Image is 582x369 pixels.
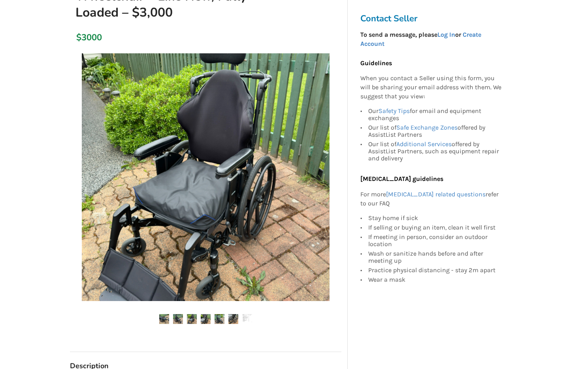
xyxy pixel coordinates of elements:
[368,215,502,223] div: Stay home if sick
[379,107,410,115] a: Safety Tips
[242,314,252,324] img: pdg fuze t50 tilt wheelchair – like new, fully loaded – $3,000-wheelchair-mobility-maple ridge-as...
[368,265,502,275] div: Practice physical distancing - stay 2m apart
[368,275,502,283] div: Wear a mask
[396,124,458,131] a: Safe Exchange Zones
[360,175,443,183] b: [MEDICAL_DATA] guidelines
[360,59,392,67] b: Guidelines
[173,314,183,324] img: pdg fuze t50 tilt wheelchair – like new, fully loaded – $3,000-wheelchair-mobility-maple ridge-as...
[360,31,481,47] strong: To send a message, please or
[437,31,455,38] a: Log In
[215,314,224,324] img: pdg fuze t50 tilt wheelchair – like new, fully loaded – $3,000-wheelchair-mobility-maple ridge-as...
[360,74,502,102] p: When you contact a Seller using this form, you will be sharing your email address with them. We s...
[368,232,502,249] div: If meeting in person, consider an outdoor location
[360,13,506,24] h3: Contact Seller
[386,190,486,198] a: [MEDICAL_DATA] related questions
[368,123,502,139] div: Our list of offered by AssistList Partners
[201,314,211,324] img: pdg fuze t50 tilt wheelchair – like new, fully loaded – $3,000-wheelchair-mobility-maple ridge-as...
[368,223,502,232] div: If selling or buying an item, clean it well first
[368,249,502,265] div: Wash or sanitize hands before and after meeting up
[76,32,81,43] div: $3000
[396,140,452,148] a: Additional Services
[368,107,502,123] div: Our for email and equipment exchanges
[187,314,197,324] img: pdg fuze t50 tilt wheelchair – like new, fully loaded – $3,000-wheelchair-mobility-maple ridge-as...
[360,190,502,208] p: For more refer to our FAQ
[159,314,169,324] img: pdg fuze t50 tilt wheelchair – like new, fully loaded – $3,000-wheelchair-mobility-maple ridge-as...
[368,139,502,162] div: Our list of offered by AssistList Partners, such as equipment repair and delivery
[228,314,238,324] img: pdg fuze t50 tilt wheelchair – like new, fully loaded – $3,000-wheelchair-mobility-maple ridge-as...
